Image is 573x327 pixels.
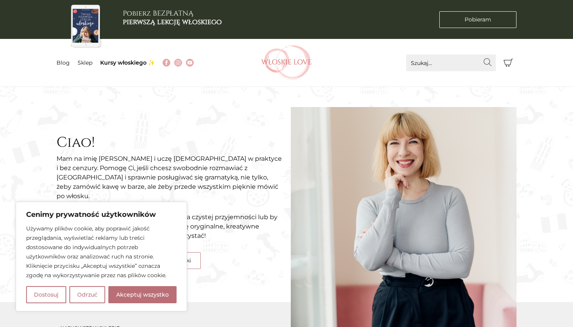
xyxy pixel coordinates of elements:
a: Sklep [78,59,92,66]
a: Kursy włoskiego ✨ [100,59,155,66]
a: Blog [57,59,70,66]
p: Używamy plików cookie, aby poprawić jakość przeglądania, wyświetlać reklamy lub treści dostosowan... [26,224,177,280]
button: Koszyk [500,54,516,71]
h3: Pobierz BEZPŁATNĄ [123,9,222,26]
h2: Ciao! [57,134,283,151]
a: Pobieram [439,11,516,28]
span: Pobieram [465,16,491,24]
button: Odrzuć [69,286,105,303]
p: Mam na imię [PERSON_NAME] i uczę [DEMOGRAPHIC_DATA] w praktyce i bez cenzury. Pomogę Ci, jeśli ch... [57,154,283,201]
p: Cenimy prywatność użytkowników [26,210,177,219]
b: pierwszą lekcję włoskiego [123,17,222,27]
button: Akceptuj wszystko [108,286,177,303]
input: Szukaj... [406,54,496,71]
button: Dostosuj [26,286,66,303]
img: Włoskielove [261,45,312,80]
